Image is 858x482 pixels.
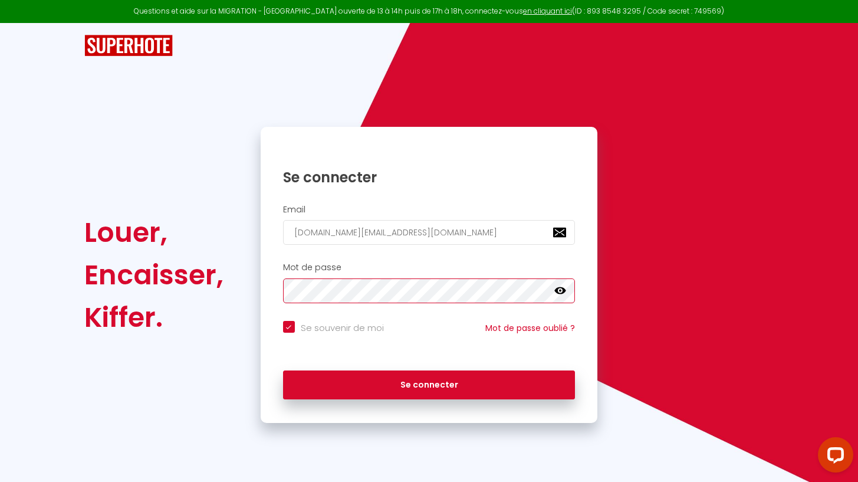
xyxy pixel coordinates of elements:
[485,322,575,334] a: Mot de passe oublié ?
[283,168,576,186] h1: Se connecter
[283,205,576,215] h2: Email
[84,296,223,339] div: Kiffer.
[84,254,223,296] div: Encaisser,
[523,6,572,16] a: en cliquant ici
[283,263,576,273] h2: Mot de passe
[84,35,173,57] img: SuperHote logo
[84,211,223,254] div: Louer,
[808,432,858,482] iframe: LiveChat chat widget
[283,220,576,245] input: Ton Email
[283,370,576,400] button: Se connecter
